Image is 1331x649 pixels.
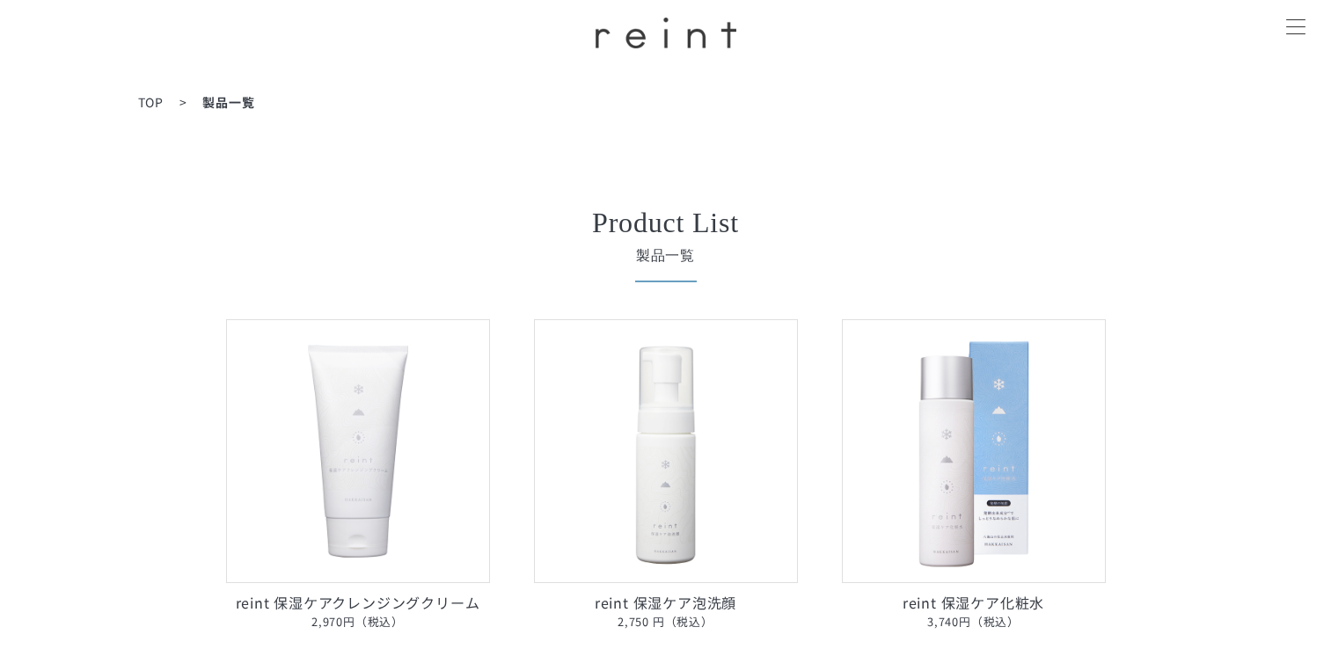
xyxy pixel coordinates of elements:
h2: Product List [270,208,1062,237]
a: TOP [138,93,164,111]
img: reint 保湿ケア化粧水 [842,319,1106,583]
img: reint 保湿ケアクレンジングクリーム [226,319,490,583]
img: reint 保湿ケア泡洗顔 [534,319,798,583]
p: reint 保湿ケア化粧水 [842,592,1106,631]
a: reint 保湿ケアクレンジングクリーム reint 保湿ケアクレンジングクリーム2,970円（税込） [226,319,490,631]
span: 製品一覧 [270,245,1062,266]
span: 3,740円（税込） [842,613,1106,631]
img: ロゴ [596,18,736,48]
p: reint 保湿ケアクレンジングクリーム [226,592,490,631]
a: reint 保湿ケア泡洗顔 reint 保湿ケア泡洗顔2,750 円（税込） [534,319,798,631]
a: reint 保湿ケア化粧水 reint 保湿ケア化粧水3,740円（税込） [842,319,1106,631]
span: 2,750 円（税込） [534,613,798,631]
p: reint 保湿ケア泡洗顔 [534,592,798,631]
span: 2,970円（税込） [226,613,490,631]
